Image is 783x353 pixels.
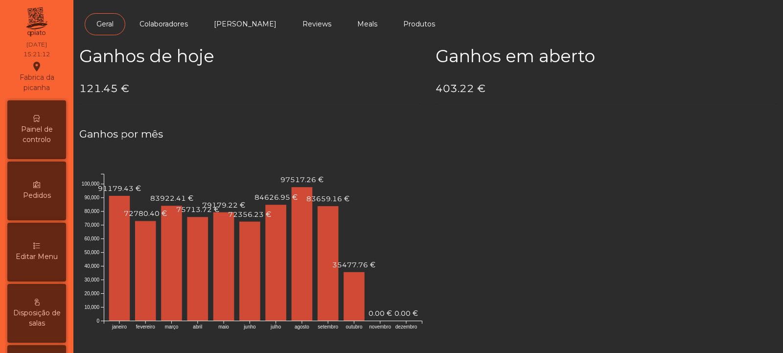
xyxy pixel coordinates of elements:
text: dezembro [395,324,417,329]
a: Meals [345,13,389,35]
text: 79179.22 € [202,200,245,209]
span: Pedidos [23,190,51,201]
text: 40,000 [84,263,99,269]
h2: Ganhos de hoje [79,46,421,67]
text: 10,000 [84,305,99,310]
text: 97517.26 € [280,175,323,184]
text: 20,000 [84,291,99,296]
text: 60,000 [84,236,99,241]
div: [DATE] [26,40,47,49]
div: Fabrica da picanha [8,61,66,93]
text: julho [270,324,281,329]
text: 72780.40 € [124,209,167,218]
text: junho [243,324,256,329]
text: novembro [369,324,391,329]
h4: 121.45 € [79,81,421,96]
text: 83659.16 € [306,194,349,203]
text: janeiro [112,324,127,329]
text: 90,000 [84,195,99,200]
span: Editar Menu [16,252,58,262]
h4: Ganhos por mês [79,127,777,141]
text: setembro [318,324,338,329]
div: 15:21:12 [23,50,50,59]
a: Produtos [391,13,447,35]
text: outubro [346,324,363,329]
img: qpiato [24,5,48,39]
span: Painel de controlo [10,124,64,145]
text: 0.00 € [368,309,392,318]
text: março [165,324,179,329]
text: fevereiro [136,324,155,329]
text: 30,000 [84,277,99,282]
a: Colaboradores [128,13,200,35]
text: 35477.76 € [332,260,375,269]
text: 72356.23 € [228,210,271,219]
text: 91179.43 € [98,184,141,193]
text: 100,000 [82,181,100,187]
text: 75713.72 € [176,205,219,214]
h2: Ganhos em aberto [436,46,777,67]
text: agosto [295,324,309,329]
a: Geral [85,13,125,35]
a: [PERSON_NAME] [202,13,288,35]
text: 70,000 [84,222,99,228]
i: location_on [31,61,43,72]
span: Disposição de salas [10,308,64,329]
text: maio [218,324,229,329]
text: abril [193,324,202,329]
text: 0 [96,318,99,324]
text: 0.00 € [394,309,418,318]
text: 83922.41 € [150,194,193,203]
text: 80,000 [84,209,99,214]
h4: 403.22 € [436,81,777,96]
text: 50,000 [84,250,99,255]
a: Reviews [291,13,343,35]
text: 84626.95 € [254,193,298,202]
